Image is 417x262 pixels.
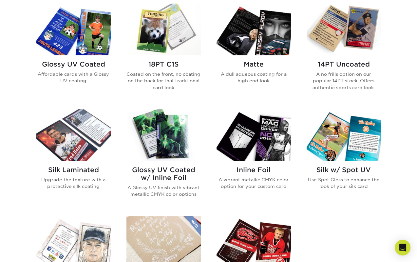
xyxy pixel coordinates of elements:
[307,176,381,190] p: Use Spot Gloss to enhance the look of your silk card
[217,109,291,208] a: Inline Foil Trading Cards Inline Foil A vibrant metallic CMYK color option for your custom card
[307,60,381,68] h2: 14PT Uncoated
[307,109,381,208] a: Silk w/ Spot UV Trading Cards Silk w/ Spot UV Use Spot Gloss to enhance the look of your silk card
[184,216,201,236] img: New Product
[307,166,381,174] h2: Silk w/ Spot UV
[217,71,291,84] p: A dull aqueous coating for a high end look
[36,4,111,101] a: Glossy UV Coated Trading Cards Glossy UV Coated Affordable cards with a Glossy UV coating
[126,109,201,161] img: Glossy UV Coated w/ Inline Foil Trading Cards
[126,4,201,101] a: 18PT C1S Trading Cards 18PT C1S Coated on the front, no coating on the back for that traditional ...
[36,60,111,68] h2: Glossy UV Coated
[217,176,291,190] p: A vibrant metallic CMYK color option for your custom card
[126,109,201,208] a: Glossy UV Coated w/ Inline Foil Trading Cards Glossy UV Coated w/ Inline Foil A Glossy UV finish ...
[307,4,381,55] img: 14PT Uncoated Trading Cards
[307,71,381,91] p: A no frills option on our popular 14PT stock. Offers authentic sports card look.
[36,71,111,84] p: Affordable cards with a Glossy UV coating
[126,71,201,91] p: Coated on the front, no coating on the back for that traditional card look
[36,4,111,55] img: Glossy UV Coated Trading Cards
[217,4,291,101] a: Matte Trading Cards Matte A dull aqueous coating for a high end look
[217,4,291,55] img: Matte Trading Cards
[126,184,201,198] p: A Glossy UV finish with vibrant metallic CMYK color options
[36,166,111,174] h2: Silk Laminated
[126,4,201,55] img: 18PT C1S Trading Cards
[36,109,111,208] a: Silk Laminated Trading Cards Silk Laminated Upgrade the texture with a protective silk coating
[217,166,291,174] h2: Inline Foil
[307,4,381,101] a: 14PT Uncoated Trading Cards 14PT Uncoated A no frills option on our popular 14PT stock. Offers au...
[217,60,291,68] h2: Matte
[126,60,201,68] h2: 18PT C1S
[36,109,111,161] img: Silk Laminated Trading Cards
[217,109,291,161] img: Inline Foil Trading Cards
[307,109,381,161] img: Silk w/ Spot UV Trading Cards
[395,240,410,255] div: Open Intercom Messenger
[126,166,201,182] h2: Glossy UV Coated w/ Inline Foil
[36,176,111,190] p: Upgrade the texture with a protective silk coating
